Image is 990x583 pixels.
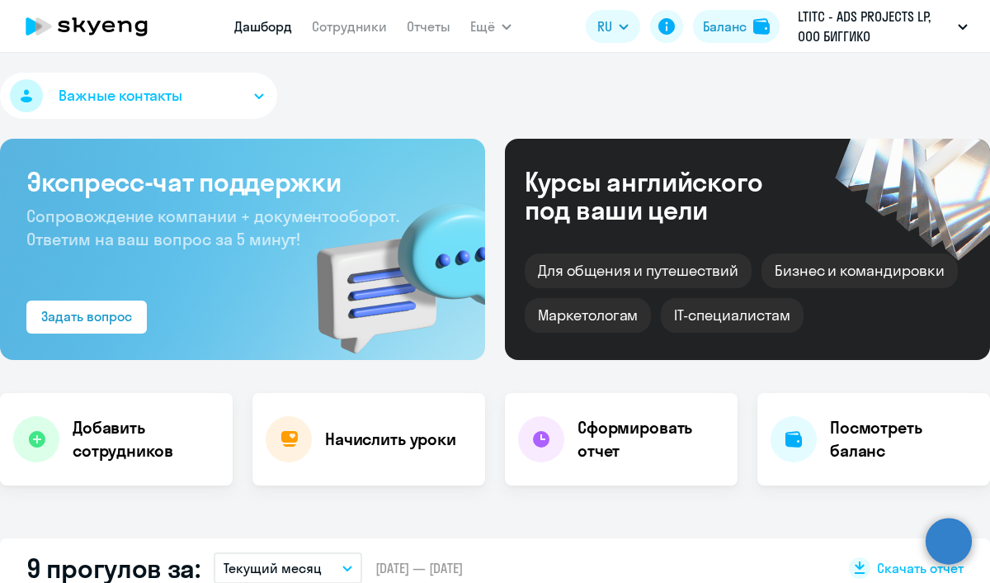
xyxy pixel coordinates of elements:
button: Задать вопрос [26,301,147,334]
span: RU [597,17,612,36]
span: Сопровождение компании + документооборот. Ответим на ваш вопрос за 5 минут! [26,206,399,249]
button: Ещё [470,10,511,43]
a: Сотрудники [312,18,387,35]
p: Текущий месяц [224,558,322,578]
h4: Сформировать отчет [577,416,724,462]
div: Маркетологам [525,298,651,333]
span: Важные контакты [59,85,182,107]
div: IT-специалистам [661,298,803,333]
h4: Посмотреть баланс [830,416,977,462]
button: LTITC - ADS PROJECTS LP, ООО БИГГИКО [790,7,976,46]
img: balance [753,18,770,35]
a: Дашборд [234,18,292,35]
a: Отчеты [407,18,450,35]
span: [DATE] — [DATE] [375,559,463,577]
div: Баланс [703,17,747,36]
div: Для общения и путешествий [525,254,752,288]
img: bg-img [293,174,485,360]
div: Задать вопрос [41,306,132,326]
div: Бизнес и командировки [761,254,958,288]
h4: Добавить сотрудников [73,416,219,462]
p: LTITC - ADS PROJECTS LP, ООО БИГГИКО [798,7,951,46]
h3: Экспресс-чат поддержки [26,165,459,198]
span: Скачать отчет [877,559,964,577]
div: Курсы английского под ваши цели [525,168,807,224]
h4: Начислить уроки [325,428,456,451]
button: Балансbalance [693,10,780,43]
span: Ещё [470,17,495,36]
button: RU [586,10,640,43]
